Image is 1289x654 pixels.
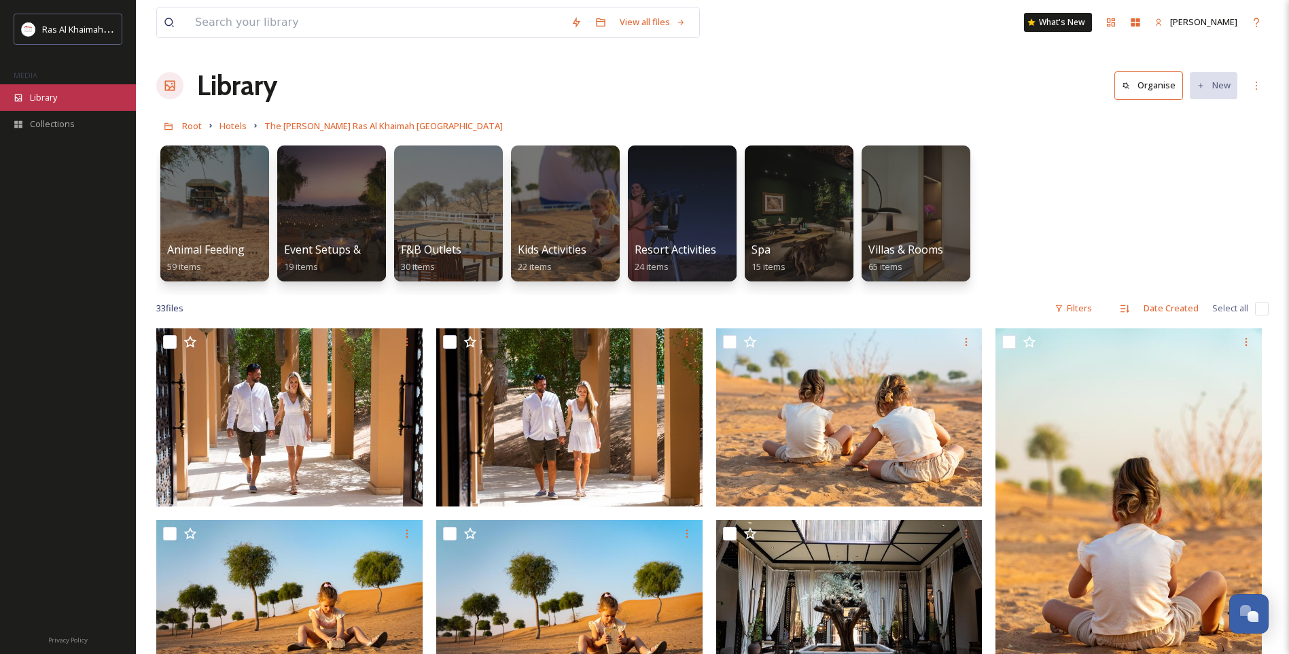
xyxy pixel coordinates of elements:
[1024,13,1092,32] a: What's New
[1048,295,1099,322] div: Filters
[1137,295,1205,322] div: Date Created
[264,120,503,132] span: The [PERSON_NAME] Ras Al Khaimah [GEOGRAPHIC_DATA]
[219,120,247,132] span: Hotels
[156,302,183,315] span: 33 file s
[284,260,318,273] span: 19 items
[613,9,692,35] a: View all files
[401,243,461,273] a: F&B Outlets30 items
[868,260,902,273] span: 65 items
[30,91,57,104] span: Library
[635,260,669,273] span: 24 items
[518,260,552,273] span: 22 items
[284,243,402,273] a: Event Setups & Venues19 items
[518,242,586,257] span: Kids Activities
[436,328,703,506] img: Ritz Carlton Ras Al Khaimah Al Wadi -BD Desert Shoot.jpg
[167,243,324,273] a: Animal Feeding & Nature Drive59 items
[167,242,324,257] span: Animal Feeding & Nature Drive
[1114,71,1190,99] a: Organise
[264,118,503,134] a: The [PERSON_NAME] Ras Al Khaimah [GEOGRAPHIC_DATA]
[197,65,277,106] a: Library
[635,242,716,257] span: Resort Activities
[48,636,88,644] span: Privacy Policy
[182,120,202,132] span: Root
[1212,302,1248,315] span: Select all
[167,260,201,273] span: 59 items
[182,118,202,134] a: Root
[401,260,435,273] span: 30 items
[401,242,461,257] span: F&B Outlets
[752,243,785,273] a: Spa15 items
[1229,594,1269,634] button: Open Chat
[635,243,716,273] a: Resort Activities24 items
[518,243,586,273] a: Kids Activities22 items
[716,328,983,506] img: Ritz Carlton Ras Al Khaimah Al Wadi -BD Desert Shoot.jpg
[1114,71,1183,99] button: Organise
[1148,9,1244,35] a: [PERSON_NAME]
[188,7,564,37] input: Search your library
[219,118,247,134] a: Hotels
[868,243,943,273] a: Villas & Rooms65 items
[868,242,943,257] span: Villas & Rooms
[284,242,402,257] span: Event Setups & Venues
[14,70,37,80] span: MEDIA
[156,328,423,506] img: Ritz Carlton Ras Al Khaimah Al Wadi -BD Desert Shoot.jpg
[42,22,234,35] span: Ras Al Khaimah Tourism Development Authority
[752,242,771,257] span: Spa
[48,631,88,647] a: Privacy Policy
[30,118,75,131] span: Collections
[1190,72,1237,99] button: New
[752,260,785,273] span: 15 items
[1170,16,1237,28] span: [PERSON_NAME]
[22,22,35,36] img: Logo_RAKTDA_RGB-01.png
